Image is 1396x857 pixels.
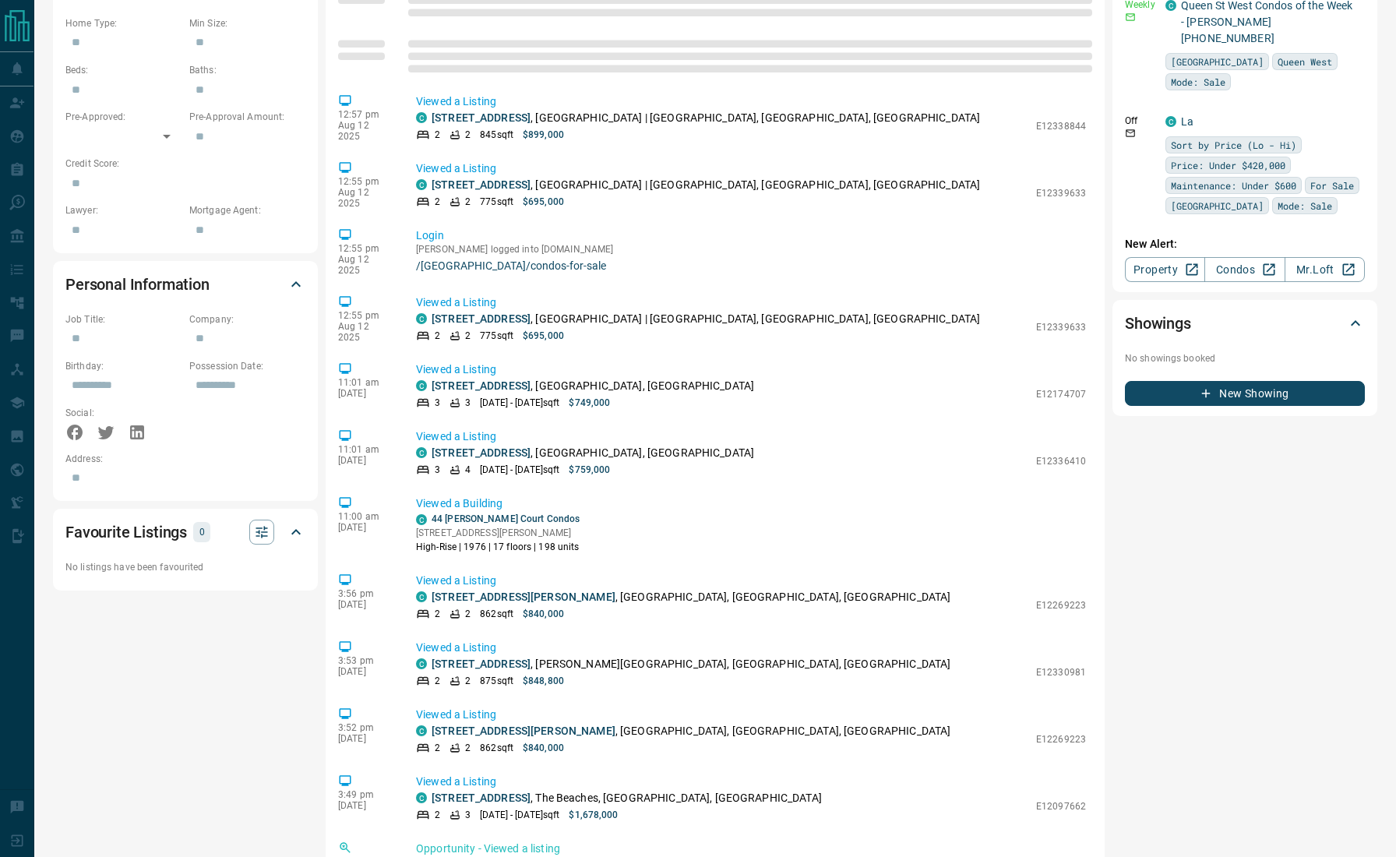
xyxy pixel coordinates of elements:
[416,573,1086,589] p: Viewed a Listing
[465,396,471,410] p: 3
[523,329,564,343] p: $695,000
[1204,257,1285,282] a: Condos
[338,733,393,744] p: [DATE]
[465,329,471,343] p: 2
[416,294,1086,311] p: Viewed a Listing
[465,128,471,142] p: 2
[1125,12,1136,23] svg: Email
[432,311,980,327] p: , [GEOGRAPHIC_DATA] | [GEOGRAPHIC_DATA], [GEOGRAPHIC_DATA], [GEOGRAPHIC_DATA]
[338,321,393,343] p: Aug 12 2025
[416,447,427,458] div: condos.ca
[432,792,531,804] a: [STREET_ADDRESS]
[435,128,440,142] p: 2
[1036,799,1086,813] p: E12097662
[416,707,1086,723] p: Viewed a Listing
[416,93,1086,110] p: Viewed a Listing
[198,524,206,541] p: 0
[338,254,393,276] p: Aug 12 2025
[1125,305,1365,342] div: Showings
[416,774,1086,790] p: Viewed a Listing
[1036,598,1086,612] p: E12269223
[480,396,559,410] p: [DATE] - [DATE] sqft
[1171,137,1296,153] span: Sort by Price (Lo - Hi)
[432,656,950,672] p: , [PERSON_NAME][GEOGRAPHIC_DATA], [GEOGRAPHIC_DATA], [GEOGRAPHIC_DATA]
[1036,186,1086,200] p: E12339633
[338,666,393,677] p: [DATE]
[338,789,393,800] p: 3:49 pm
[1125,257,1205,282] a: Property
[1171,74,1225,90] span: Mode: Sale
[416,179,427,190] div: condos.ca
[416,514,427,525] div: condos.ca
[65,110,182,124] p: Pre-Approved:
[416,658,427,669] div: condos.ca
[338,800,393,811] p: [DATE]
[65,63,182,77] p: Beds:
[416,540,580,554] p: High-Rise | 1976 | 17 floors | 198 units
[435,195,440,209] p: 2
[1165,116,1176,127] div: condos.ca
[416,792,427,803] div: condos.ca
[416,428,1086,445] p: Viewed a Listing
[432,725,615,737] a: [STREET_ADDRESS][PERSON_NAME]
[1036,320,1086,334] p: E12339633
[569,808,618,822] p: $1,678,000
[1278,54,1332,69] span: Queen West
[338,655,393,666] p: 3:53 pm
[1181,115,1193,128] a: La
[435,607,440,621] p: 2
[1310,178,1354,193] span: For Sale
[338,444,393,455] p: 11:01 am
[189,16,305,30] p: Min Size:
[465,674,471,688] p: 2
[416,112,427,123] div: condos.ca
[416,725,427,736] div: condos.ca
[523,128,564,142] p: $899,000
[465,741,471,755] p: 2
[480,128,513,142] p: 845 sqft
[523,674,564,688] p: $848,800
[480,607,513,621] p: 862 sqft
[416,227,1086,244] p: Login
[65,157,305,171] p: Credit Score:
[480,329,513,343] p: 775 sqft
[432,379,531,392] a: [STREET_ADDRESS]
[416,591,427,602] div: condos.ca
[1171,54,1264,69] span: [GEOGRAPHIC_DATA]
[338,388,393,399] p: [DATE]
[1125,311,1191,336] h2: Showings
[65,203,182,217] p: Lawyer:
[1125,114,1156,128] p: Off
[523,607,564,621] p: $840,000
[1125,381,1365,406] button: New Showing
[416,313,427,324] div: condos.ca
[338,120,393,142] p: Aug 12 2025
[569,463,610,477] p: $759,000
[1278,198,1332,213] span: Mode: Sale
[416,496,1086,512] p: Viewed a Building
[416,160,1086,177] p: Viewed a Listing
[435,741,440,755] p: 2
[432,723,950,739] p: , [GEOGRAPHIC_DATA], [GEOGRAPHIC_DATA], [GEOGRAPHIC_DATA]
[435,674,440,688] p: 2
[416,640,1086,656] p: Viewed a Listing
[338,599,393,610] p: [DATE]
[416,244,1086,255] p: [PERSON_NAME] logged into [DOMAIN_NAME]
[432,790,822,806] p: , The Beaches, [GEOGRAPHIC_DATA], [GEOGRAPHIC_DATA]
[569,396,610,410] p: $749,000
[432,513,580,524] a: 44 [PERSON_NAME] Court Condos
[338,588,393,599] p: 3:56 pm
[338,176,393,187] p: 12:55 pm
[338,109,393,120] p: 12:57 pm
[465,607,471,621] p: 2
[432,658,531,670] a: [STREET_ADDRESS]
[432,589,950,605] p: , [GEOGRAPHIC_DATA], [GEOGRAPHIC_DATA], [GEOGRAPHIC_DATA]
[432,378,754,394] p: , [GEOGRAPHIC_DATA], [GEOGRAPHIC_DATA]
[416,526,580,540] p: [STREET_ADDRESS][PERSON_NAME]
[432,177,980,193] p: , [GEOGRAPHIC_DATA] | [GEOGRAPHIC_DATA], [GEOGRAPHIC_DATA], [GEOGRAPHIC_DATA]
[1036,454,1086,468] p: E12336410
[1125,128,1136,139] svg: Email
[65,452,305,466] p: Address:
[435,329,440,343] p: 2
[416,380,427,391] div: condos.ca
